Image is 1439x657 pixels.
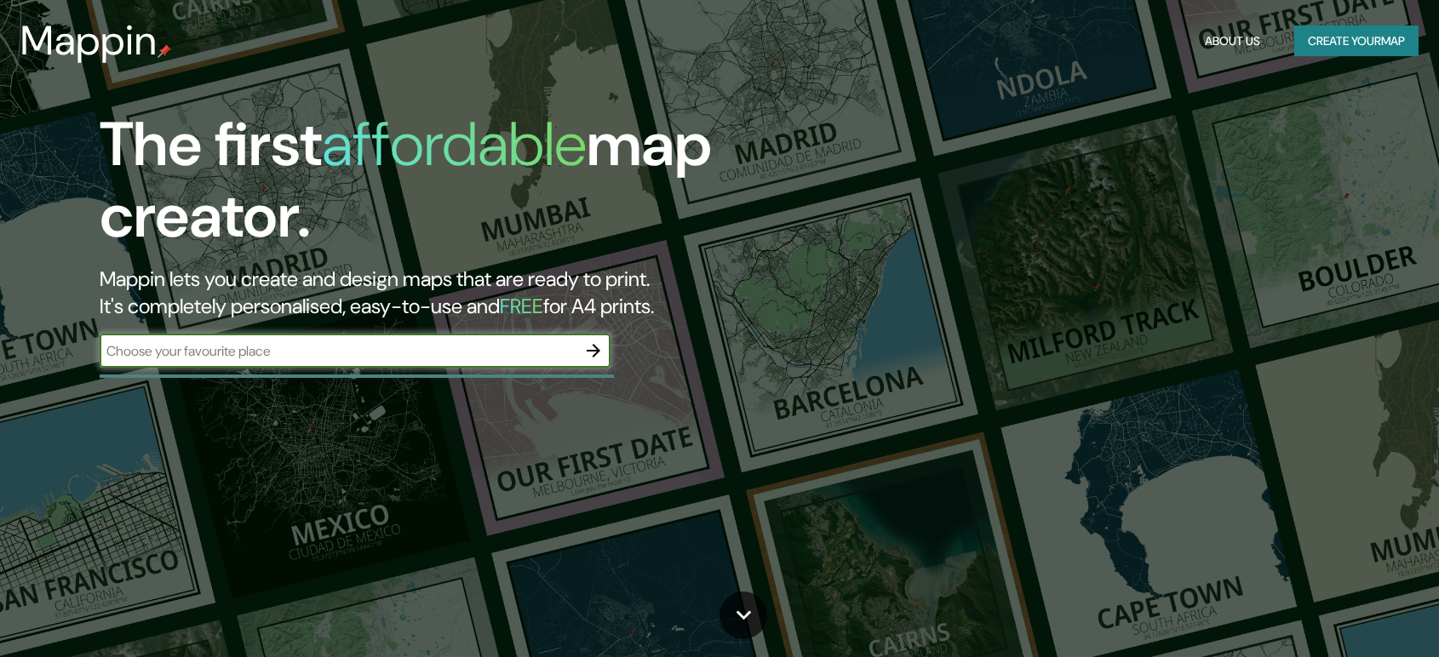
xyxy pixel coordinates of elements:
[100,109,819,266] h1: The first map creator.
[100,341,576,361] input: Choose your favourite place
[158,44,171,58] img: mappin-pin
[1287,591,1420,638] iframe: Help widget launcher
[1198,26,1267,57] button: About Us
[322,105,587,184] h1: affordable
[20,17,158,65] h3: Mappin
[100,266,819,320] h2: Mappin lets you create and design maps that are ready to print. It's completely personalised, eas...
[500,293,543,319] h5: FREE
[1294,26,1419,57] button: Create yourmap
